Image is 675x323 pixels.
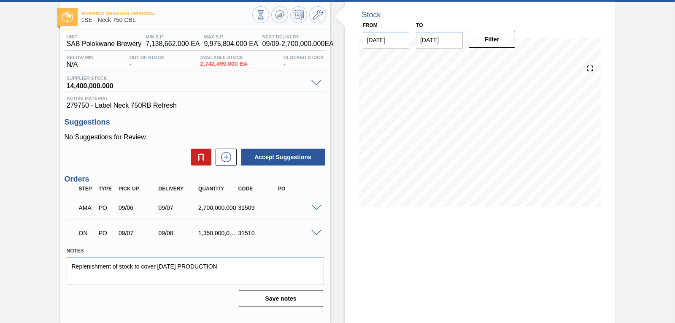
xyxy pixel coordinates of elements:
[236,230,280,236] div: 31510
[271,6,288,23] button: Update Chart
[290,6,307,23] button: Schedule Inventory
[146,34,200,39] span: MIN S.P.
[67,245,324,257] label: Notes
[67,102,324,109] span: 279750 - Label Neck 750RB Refresh
[77,186,97,192] div: Step
[67,81,307,89] span: 14,400,000.000
[276,186,320,192] div: PO
[200,61,248,67] span: 2,742,499.000 EA
[97,204,117,211] div: Purchase order
[97,230,117,236] div: Purchase order
[204,40,258,48] span: 9,975,804.000 EA
[127,55,166,68] div: -
[65,175,326,184] h3: Orders
[79,204,95,211] p: AMA
[77,224,97,242] div: Negotiating Order
[262,34,334,39] span: Next Delivery
[236,186,280,192] div: Code
[62,12,73,22] img: Ícone
[67,55,94,60] span: Below Min
[241,149,325,166] button: Accept Suggestions
[281,55,326,68] div: -
[363,22,378,28] label: From
[363,32,410,49] input: mm/dd/yyyy
[309,6,326,23] button: Go to Master Data / General
[187,149,211,166] div: Delete Suggestions
[67,257,324,285] textarea: Replenishment of stock to cover [DATE] PRODUCTION
[67,76,307,81] span: Supplier Stock
[79,230,95,236] p: ON
[211,149,237,166] div: New suggestion
[196,230,240,236] div: 1,350,000,000.000
[81,11,252,16] span: Awaiting Manager Approval
[204,34,258,39] span: MAX S.P.
[157,230,200,236] div: 09/08/2025
[146,40,200,48] span: 7,138,662.000 EA
[65,133,326,141] p: No Suggestions for Review
[116,186,160,192] div: Pick up
[65,118,326,127] h3: Suggestions
[77,198,97,217] div: Awaiting Manager Approval
[196,186,240,192] div: Quantity
[65,55,96,68] div: N/A
[157,186,200,192] div: Delivery
[416,32,463,49] input: mm/dd/yyyy
[237,148,326,166] div: Accept Suggestions
[196,204,240,211] div: 2,700,000.000
[200,55,248,60] span: Available Stock
[67,40,142,48] span: SAB Polokwane Brewery
[283,55,324,60] span: Blocked Stock
[469,31,516,48] button: Filter
[67,96,324,101] span: Active Material
[116,204,160,211] div: 09/06/2025
[362,11,381,19] div: Stock
[81,17,252,23] span: 1SE - Neck 750 CBL
[116,230,160,236] div: 09/07/2025
[129,55,164,60] span: Out Of Stock
[97,186,117,192] div: Type
[67,34,142,39] span: Unit
[252,6,269,23] button: Stocks Overview
[239,290,323,307] button: Save notes
[416,22,423,28] label: to
[157,204,200,211] div: 09/07/2025
[236,204,280,211] div: 31509
[262,40,334,48] span: 09/09 - 2,700,000.000 EA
